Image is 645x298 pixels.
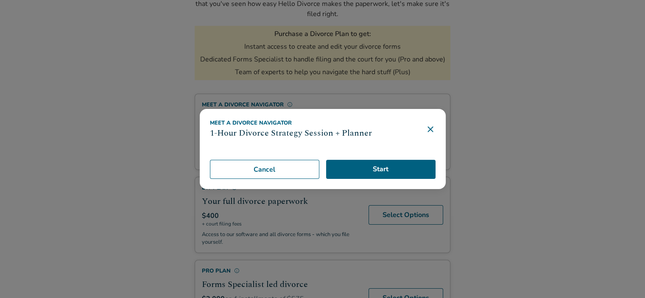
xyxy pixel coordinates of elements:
[210,119,372,127] div: Meet a divorce navigator
[326,160,436,179] a: Start
[210,160,319,179] button: Cancel
[210,127,372,139] h3: 1-Hour Divorce Strategy Session + Planner
[603,257,645,298] iframe: Chat Widget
